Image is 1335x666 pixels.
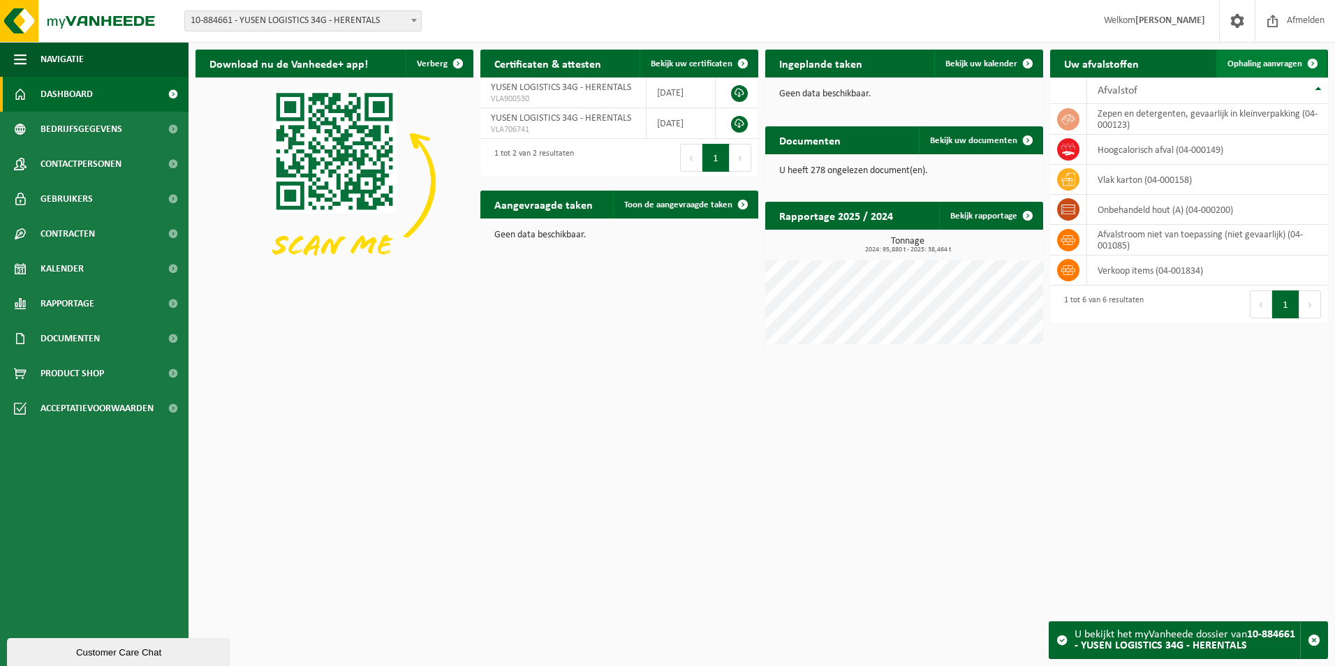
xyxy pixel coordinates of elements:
a: Bekijk uw kalender [934,50,1042,77]
span: Bekijk uw documenten [930,136,1017,145]
span: Gebruikers [40,182,93,216]
span: 10-884661 - YUSEN LOGISTICS 34G - HERENTALS [185,11,421,31]
span: YUSEN LOGISTICS 34G - HERENTALS [491,82,631,93]
div: 1 tot 2 van 2 resultaten [487,142,574,173]
span: Afvalstof [1098,85,1137,96]
div: U bekijkt het myVanheede dossier van [1075,622,1300,658]
h2: Documenten [765,126,855,154]
td: afvalstroom niet van toepassing (niet gevaarlijk) (04-001085) [1087,225,1328,256]
button: Verberg [406,50,472,77]
span: Bekijk uw kalender [945,59,1017,68]
strong: [PERSON_NAME] [1135,15,1205,26]
a: Toon de aangevraagde taken [613,191,757,219]
h2: Aangevraagde taken [480,191,607,218]
td: onbehandeld hout (A) (04-000200) [1087,195,1328,225]
span: 2024: 95,880 t - 2025: 38,464 t [772,246,1043,253]
span: VLA706741 [491,124,635,135]
span: Toon de aangevraagde taken [624,200,732,209]
div: 1 tot 6 van 6 resultaten [1057,289,1144,320]
iframe: chat widget [7,635,233,666]
td: vlak karton (04-000158) [1087,165,1328,195]
span: Product Shop [40,356,104,391]
button: 1 [702,144,730,172]
span: Bekijk uw certificaten [651,59,732,68]
span: Navigatie [40,42,84,77]
a: Bekijk uw certificaten [640,50,757,77]
h2: Uw afvalstoffen [1050,50,1153,77]
a: Bekijk rapportage [939,202,1042,230]
h2: Download nu de Vanheede+ app! [196,50,382,77]
h2: Certificaten & attesten [480,50,615,77]
span: YUSEN LOGISTICS 34G - HERENTALS [491,113,631,124]
span: Contracten [40,216,95,251]
span: Rapportage [40,286,94,321]
button: 1 [1272,290,1299,318]
span: Acceptatievoorwaarden [40,391,154,426]
td: hoogcalorisch afval (04-000149) [1087,135,1328,165]
span: Contactpersonen [40,147,121,182]
p: Geen data beschikbaar. [779,89,1029,99]
span: Kalender [40,251,84,286]
button: Previous [1250,290,1272,318]
td: zepen en detergenten, gevaarlijk in kleinverpakking (04-000123) [1087,104,1328,135]
td: verkoop items (04-001834) [1087,256,1328,286]
button: Previous [680,144,702,172]
span: 10-884661 - YUSEN LOGISTICS 34G - HERENTALS [184,10,422,31]
span: Bedrijfsgegevens [40,112,122,147]
p: Geen data beschikbaar. [494,230,744,240]
h2: Rapportage 2025 / 2024 [765,202,907,229]
a: Ophaling aanvragen [1216,50,1327,77]
span: Verberg [417,59,448,68]
a: Bekijk uw documenten [919,126,1042,154]
span: VLA900530 [491,94,635,105]
span: Dashboard [40,77,93,112]
span: Documenten [40,321,100,356]
strong: 10-884661 - YUSEN LOGISTICS 34G - HERENTALS [1075,629,1295,651]
td: [DATE] [647,108,716,139]
span: Ophaling aanvragen [1227,59,1302,68]
p: U heeft 278 ongelezen document(en). [779,166,1029,176]
button: Next [730,144,751,172]
h2: Ingeplande taken [765,50,876,77]
img: Download de VHEPlus App [196,77,473,286]
button: Next [1299,290,1321,318]
td: [DATE] [647,77,716,108]
h3: Tonnage [772,237,1043,253]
